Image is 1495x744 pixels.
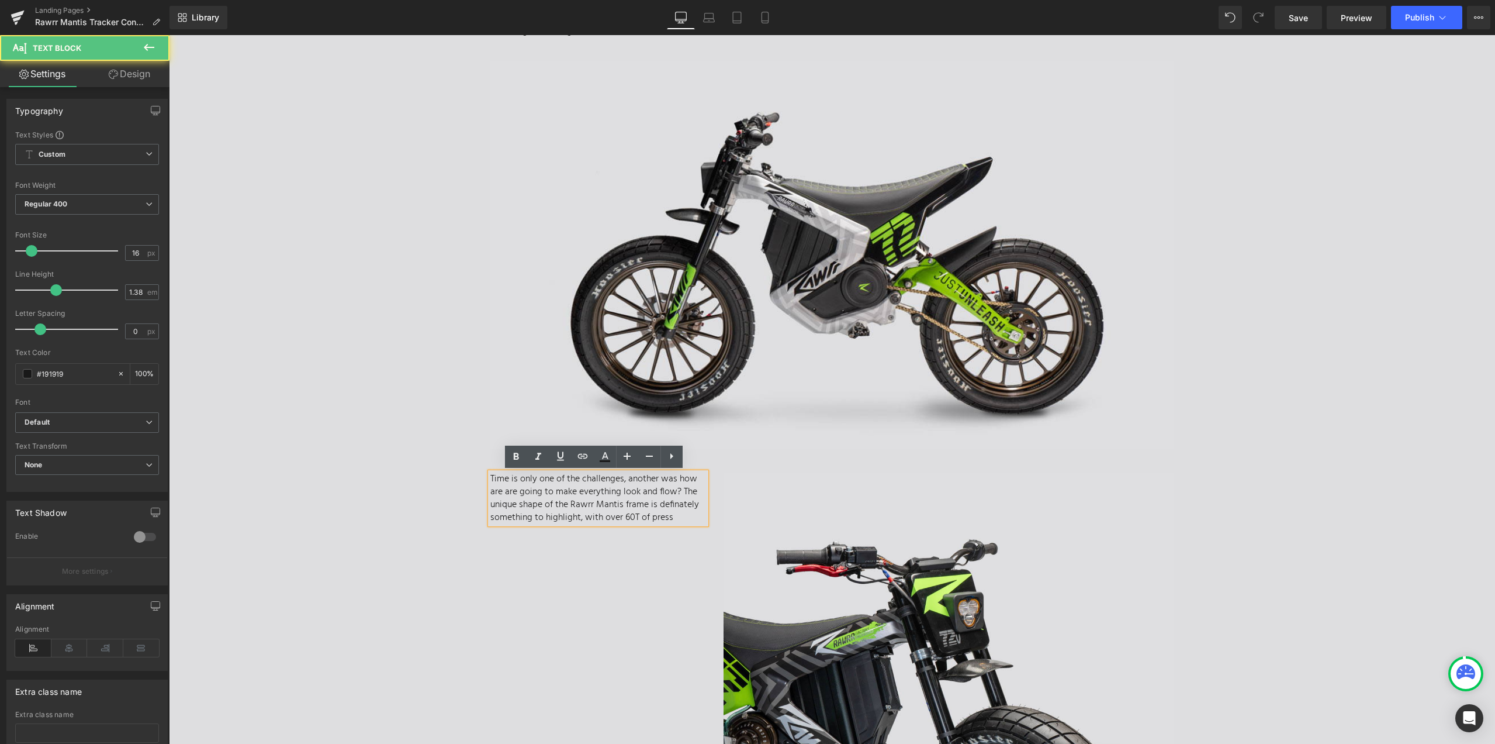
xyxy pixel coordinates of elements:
span: px [147,328,157,335]
p: Time is only one of the challenges, another was how are are going to make everything look and flo... [321,438,538,489]
div: Enable [15,532,122,544]
i: Default [25,418,50,428]
div: Typography [15,99,63,116]
p: More settings [62,566,109,577]
span: Text Block [33,43,81,53]
b: None [25,460,43,469]
div: Text Transform [15,442,159,450]
div: Extra class name [15,711,159,719]
div: Alignment [15,595,55,611]
button: Undo [1219,6,1242,29]
div: Open Intercom Messenger [1455,704,1483,732]
span: Publish [1405,13,1434,22]
div: Line Height [15,270,159,278]
a: Desktop [667,6,695,29]
a: Design [87,61,172,87]
b: Regular 400 [25,199,68,208]
a: Laptop [695,6,723,29]
div: Text Shadow [15,501,67,518]
div: Font [15,398,159,407]
span: em [147,288,157,296]
b: Custom [39,150,65,160]
span: Library [192,12,219,23]
button: More settings [7,557,167,585]
span: Preview [1341,12,1372,24]
div: Font Weight [15,181,159,190]
button: More [1467,6,1490,29]
input: Color [37,367,112,380]
span: Rawrr Mantis Tracker Concept [35,18,147,27]
div: Text Styles [15,130,159,139]
button: Publish [1391,6,1462,29]
a: Landing Pages [35,6,169,15]
div: Alignment [15,625,159,633]
div: Extra class name [15,680,82,697]
a: Mobile [751,6,779,29]
a: Preview [1327,6,1386,29]
div: Text Color [15,349,159,357]
a: New Library [169,6,227,29]
div: Font Size [15,231,159,239]
div: % [130,364,158,384]
span: Save [1289,12,1308,24]
span: px [147,249,157,257]
div: Letter Spacing [15,309,159,318]
button: Redo [1247,6,1270,29]
a: Tablet [723,6,751,29]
